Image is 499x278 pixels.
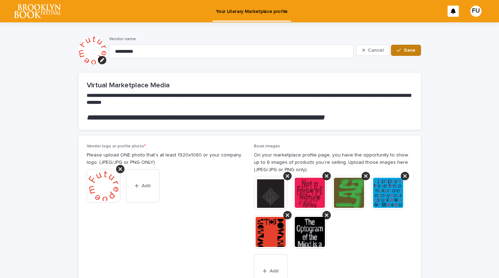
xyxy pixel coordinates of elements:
[254,152,413,173] p: On your marketplace profile page, you have the opportunity to show up to 6 images of products you...
[404,48,415,53] span: Save
[126,169,159,203] button: Add
[368,48,384,53] span: Cancel
[142,183,150,188] span: Add
[470,6,482,17] div: FU
[14,4,61,18] img: l65f3yHPToSKODuEVUav
[391,45,421,56] button: Save
[109,37,136,41] span: Vendor name
[87,152,245,166] p: Please upload ONE photo that’s at least 1920x1080 or your company logo. (JPEG/JPG or PNG ONLY)
[356,45,390,56] button: Cancel
[87,81,413,89] h2: Virtual Marketplace Media
[87,144,146,148] span: Vendor logo or profile photo
[270,269,278,273] span: Add
[254,144,280,148] span: Book images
